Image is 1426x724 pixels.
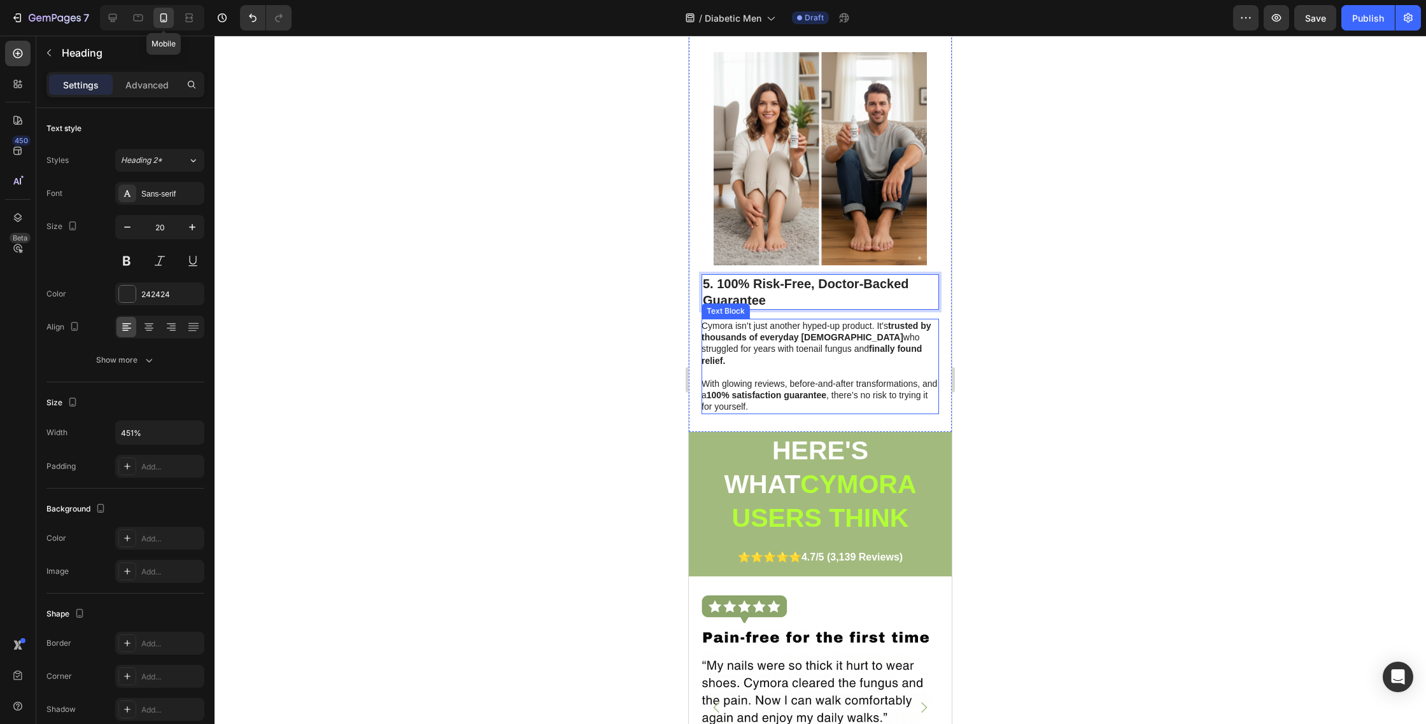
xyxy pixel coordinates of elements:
[46,606,87,623] div: Shape
[121,155,162,166] span: Heading 2*
[46,319,82,336] div: Align
[46,533,66,544] div: Color
[141,461,201,473] div: Add...
[125,78,169,92] p: Advanced
[83,10,89,25] p: 7
[116,421,204,444] input: Auto
[705,11,761,25] span: Diabetic Men
[10,654,46,690] button: Carousel Back Arrow
[689,36,952,724] iframe: Design area
[805,12,824,24] span: Draft
[5,5,95,31] button: 7
[63,78,99,92] p: Settings
[46,288,66,300] div: Color
[141,566,201,578] div: Add...
[46,349,204,372] button: Show more
[1352,11,1384,25] div: Publish
[1383,662,1413,692] div: Open Intercom Messenger
[46,704,76,715] div: Shadow
[141,188,201,200] div: Sans-serif
[141,671,201,683] div: Add...
[46,123,81,134] div: Text style
[46,188,62,199] div: Font
[1341,5,1395,31] button: Publish
[46,566,69,577] div: Image
[141,638,201,650] div: Add...
[46,637,71,649] div: Border
[699,11,702,25] span: /
[10,233,31,243] div: Beta
[115,149,204,172] button: Heading 2*
[217,654,253,690] button: Carousel Next Arrow
[1305,13,1326,24] span: Save
[46,461,76,472] div: Padding
[240,5,292,31] div: Undo/Redo
[12,136,31,146] div: 450
[46,501,108,518] div: Background
[46,155,69,166] div: Styles
[141,289,201,300] div: 242424
[141,533,201,545] div: Add...
[46,394,80,412] div: Size
[46,218,80,235] div: Size
[1294,5,1336,31] button: Save
[141,704,201,716] div: Add...
[46,671,72,682] div: Corner
[46,427,67,438] div: Width
[62,45,199,60] p: Heading
[96,354,155,366] div: Show more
